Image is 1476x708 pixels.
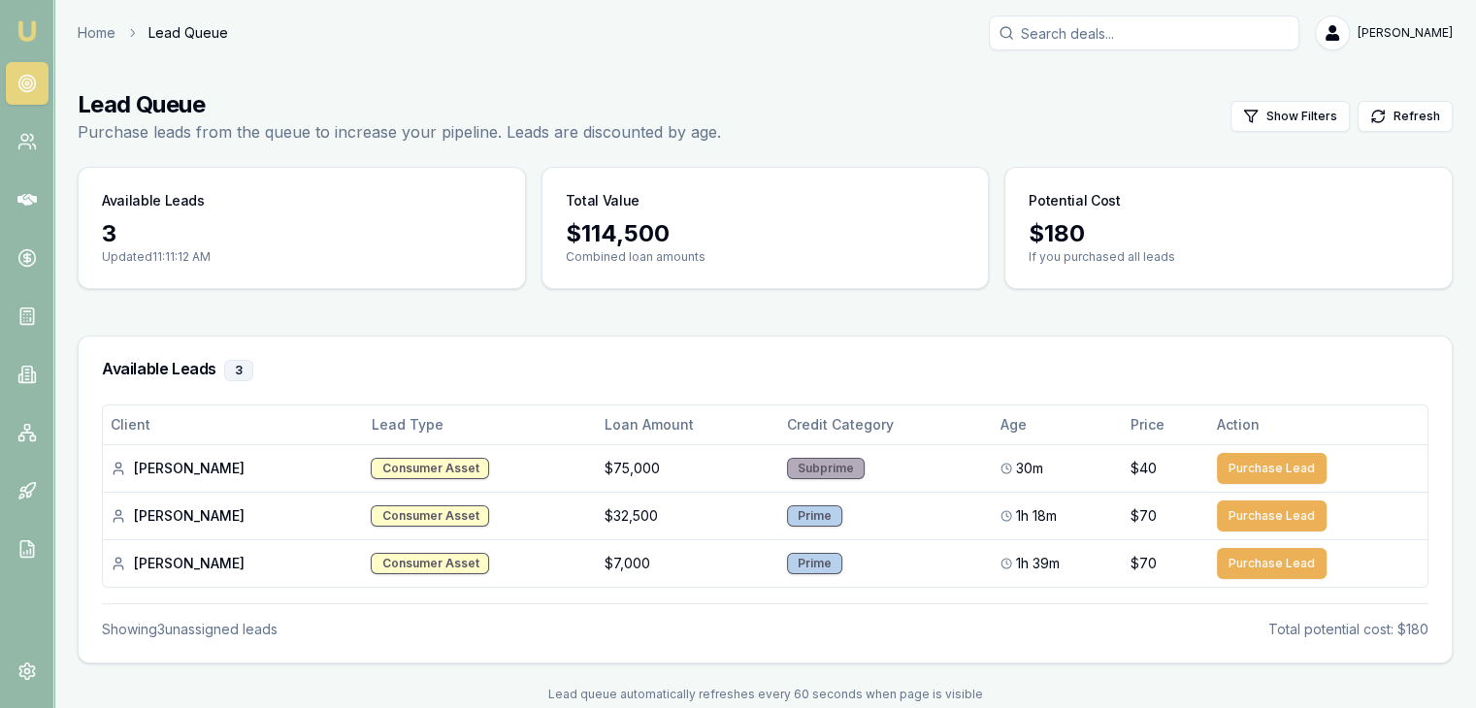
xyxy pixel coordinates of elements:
[102,249,502,265] p: Updated 11:11:12 AM
[1016,506,1057,526] span: 1h 18m
[111,506,355,526] div: [PERSON_NAME]
[989,16,1299,50] input: Search deals
[1131,554,1157,573] span: $70
[993,405,1123,444] th: Age
[371,458,489,479] div: Consumer Asset
[1268,620,1428,639] div: Total potential cost: $180
[1131,459,1157,478] span: $40
[78,120,721,144] p: Purchase leads from the queue to increase your pipeline. Leads are discounted by age.
[779,405,993,444] th: Credit Category
[78,23,115,43] a: Home
[787,553,842,574] div: Prime
[102,620,278,639] div: Showing 3 unassigned lead s
[78,687,1453,702] div: Lead queue automatically refreshes every 60 seconds when page is visible
[1358,101,1453,132] button: Refresh
[1217,453,1327,484] button: Purchase Lead
[371,553,489,574] div: Consumer Asset
[1029,218,1428,249] div: $ 180
[1029,191,1120,210] h3: Potential Cost
[363,405,597,444] th: Lead Type
[1016,554,1060,573] span: 1h 39m
[1217,548,1327,579] button: Purchase Lead
[78,23,228,43] nav: breadcrumb
[16,19,39,43] img: emu-icon-u.png
[597,444,779,492] td: $75,000
[102,360,1428,381] h3: Available Leads
[111,459,355,478] div: [PERSON_NAME]
[597,492,779,539] td: $32,500
[371,505,489,527] div: Consumer Asset
[1131,506,1157,526] span: $70
[78,89,721,120] h1: Lead Queue
[103,405,363,444] th: Client
[1029,249,1428,265] p: If you purchased all leads
[787,505,842,527] div: Prime
[566,249,966,265] p: Combined loan amounts
[566,191,640,210] h3: Total Value
[1209,405,1427,444] th: Action
[787,458,865,479] div: Subprime
[148,23,228,43] span: Lead Queue
[1230,101,1350,132] button: Show Filters
[597,405,779,444] th: Loan Amount
[566,218,966,249] div: $ 114,500
[111,554,355,573] div: [PERSON_NAME]
[1358,25,1453,41] span: [PERSON_NAME]
[597,539,779,587] td: $7,000
[224,360,253,381] div: 3
[1123,405,1209,444] th: Price
[1217,500,1327,531] button: Purchase Lead
[102,218,502,249] div: 3
[102,191,205,210] h3: Available Leads
[1016,459,1043,478] span: 30m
